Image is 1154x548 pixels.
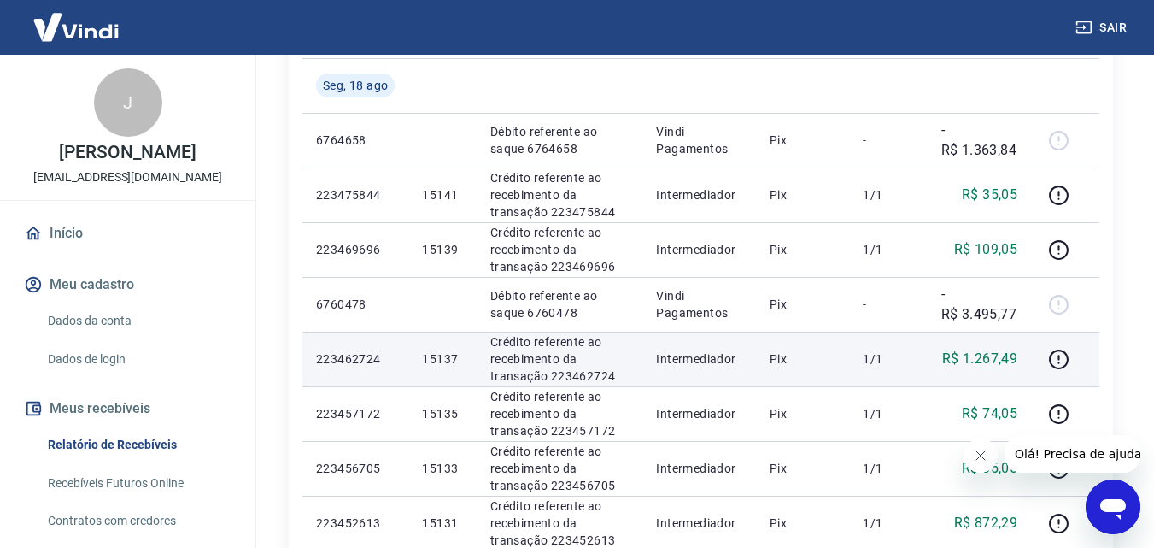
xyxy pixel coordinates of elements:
p: R$ 35,05 [962,185,1017,205]
p: Pix [770,460,836,477]
p: [EMAIL_ADDRESS][DOMAIN_NAME] [33,168,222,186]
p: Pix [770,186,836,203]
p: Crédito referente ao recebimento da transação 223475844 [490,169,630,221]
p: Pix [770,351,836,368]
p: Intermediador [656,460,741,477]
p: 223469696 [316,241,395,258]
p: Intermediador [656,241,741,258]
p: 1/1 [863,515,913,532]
a: Dados da conta [41,303,235,339]
p: Pix [770,405,836,422]
p: 1/1 [863,241,913,258]
p: Pix [770,241,836,258]
iframe: Botão para abrir a janela de mensagens [1086,480,1140,534]
iframe: Fechar mensagem [964,439,998,473]
p: Intermediador [656,515,741,532]
p: 223462724 [316,351,395,368]
div: J [94,68,162,137]
p: Vindi Pagamentos [656,287,741,321]
p: Intermediador [656,405,741,422]
p: Crédito referente ao recebimento da transação 223456705 [490,443,630,494]
p: R$ 1.267,49 [942,349,1017,369]
a: Recebíveis Futuros Online [41,466,235,501]
button: Meus recebíveis [21,390,235,427]
p: Débito referente ao saque 6760478 [490,287,630,321]
p: 6764658 [316,132,395,149]
p: -R$ 3.495,77 [941,284,1018,325]
p: Crédito referente ao recebimento da transação 223457172 [490,388,630,439]
span: Olá! Precisa de ajuda? [10,12,144,26]
p: 15135 [422,405,462,422]
p: Pix [770,296,836,313]
p: 15141 [422,186,462,203]
p: R$ 35,05 [962,458,1017,479]
p: [PERSON_NAME] [59,144,196,162]
p: 15131 [422,515,462,532]
p: 223452613 [316,515,395,532]
p: 1/1 [863,186,913,203]
p: R$ 872,29 [954,513,1018,533]
iframe: Mensagem da empresa [1005,435,1140,473]
p: R$ 74,05 [962,404,1017,424]
p: 223457172 [316,405,395,422]
p: Pix [770,132,836,149]
a: Relatório de Recebíveis [41,427,235,463]
p: Vindi Pagamentos [656,123,741,157]
p: Crédito referente ao recebimento da transação 223462724 [490,333,630,385]
img: Vindi [21,1,132,53]
span: Seg, 18 ago [323,77,388,94]
p: 15137 [422,351,462,368]
p: R$ 109,05 [954,239,1018,260]
button: Meu cadastro [21,266,235,303]
p: - [863,132,913,149]
a: Início [21,215,235,252]
p: Intermediador [656,186,741,203]
p: - [863,296,913,313]
p: 223475844 [316,186,395,203]
p: 1/1 [863,351,913,368]
p: Crédito referente ao recebimento da transação 223469696 [490,224,630,275]
p: -R$ 1.363,84 [941,120,1018,161]
a: Contratos com credores [41,504,235,539]
p: 223456705 [316,460,395,477]
a: Dados de login [41,342,235,377]
p: Intermediador [656,351,741,368]
button: Sair [1072,12,1133,44]
p: 15133 [422,460,462,477]
p: 1/1 [863,460,913,477]
p: Pix [770,515,836,532]
p: 6760478 [316,296,395,313]
p: Débito referente ao saque 6764658 [490,123,630,157]
p: 15139 [422,241,462,258]
p: 1/1 [863,405,913,422]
